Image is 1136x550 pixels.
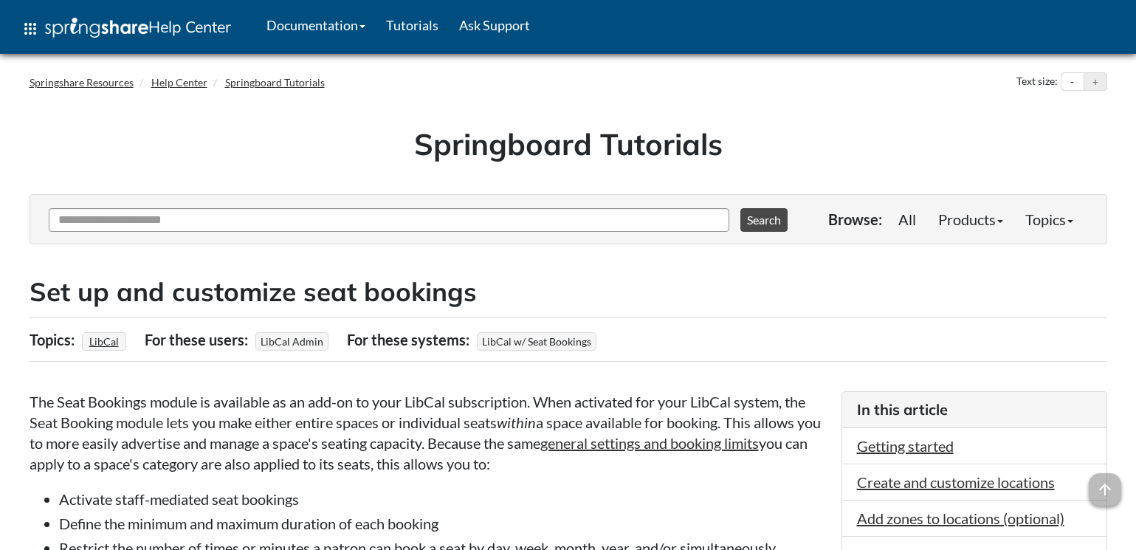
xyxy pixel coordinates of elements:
p: The Seat Bookings module is available as an add-on to your LibCal subscription. When activated fo... [30,391,827,474]
p: Browse: [828,209,882,230]
button: Increase text size [1084,73,1106,91]
span: apps [21,20,39,38]
a: Tutorials [376,7,449,44]
em: within [497,413,536,431]
a: Documentation [256,7,376,44]
h3: In this article [857,399,1092,420]
a: LibCal [87,331,121,352]
a: general settings and booking limits [540,434,759,452]
h1: Springboard Tutorials [41,123,1096,165]
li: Define the minimum and maximum duration of each booking [59,513,827,534]
div: Text size: [1013,72,1061,92]
a: arrow_upward [1089,475,1121,492]
a: apps Help Center [11,7,241,51]
div: For these users: [145,326,252,354]
a: Create and customize locations [857,473,1055,491]
a: Ask Support [449,7,540,44]
a: Add zones to locations (optional) [857,509,1064,527]
li: Activate staff-mediated seat bookings [59,489,827,509]
img: Springshare [45,18,148,38]
a: Springboard Tutorials [225,76,325,89]
a: Topics [1014,204,1084,234]
a: Help Center [151,76,207,89]
div: For these systems: [347,326,473,354]
span: LibCal Admin [255,332,328,351]
button: Decrease text size [1061,73,1084,91]
span: LibCal w/ Seat Bookings [477,332,596,351]
a: Products [927,204,1014,234]
a: All [887,204,927,234]
a: Getting started [857,437,954,455]
span: Help Center [148,17,231,36]
div: Topics: [30,326,78,354]
span: arrow_upward [1089,473,1121,506]
h2: Set up and customize seat bookings [30,274,1107,310]
a: Springshare Resources [30,76,134,89]
button: Search [740,208,788,232]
